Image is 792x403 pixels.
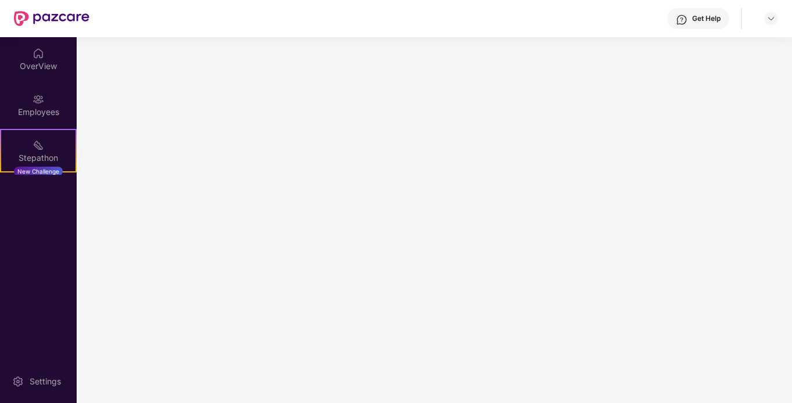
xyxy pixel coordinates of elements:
[14,167,63,176] div: New Challenge
[766,14,776,23] img: svg+xml;base64,PHN2ZyBpZD0iRHJvcGRvd24tMzJ4MzIiIHhtbG5zPSJodHRwOi8vd3d3LnczLm9yZy8yMDAwL3N2ZyIgd2...
[26,376,64,387] div: Settings
[33,139,44,151] img: svg+xml;base64,PHN2ZyB4bWxucz0iaHR0cDovL3d3dy53My5vcmcvMjAwMC9zdmciIHdpZHRoPSIyMSIgaGVpZ2h0PSIyMC...
[33,48,44,59] img: svg+xml;base64,PHN2ZyBpZD0iSG9tZSIgeG1sbnM9Imh0dHA6Ly93d3cudzMub3JnLzIwMDAvc3ZnIiB3aWR0aD0iMjAiIG...
[33,93,44,105] img: svg+xml;base64,PHN2ZyBpZD0iRW1wbG95ZWVzIiB4bWxucz0iaHR0cDovL3d3dy53My5vcmcvMjAwMC9zdmciIHdpZHRoPS...
[692,14,721,23] div: Get Help
[1,152,75,164] div: Stepathon
[12,376,24,387] img: svg+xml;base64,PHN2ZyBpZD0iU2V0dGluZy0yMHgyMCIgeG1sbnM9Imh0dHA6Ly93d3cudzMub3JnLzIwMDAvc3ZnIiB3aW...
[676,14,687,26] img: svg+xml;base64,PHN2ZyBpZD0iSGVscC0zMngzMiIgeG1sbnM9Imh0dHA6Ly93d3cudzMub3JnLzIwMDAvc3ZnIiB3aWR0aD...
[14,11,89,26] img: New Pazcare Logo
